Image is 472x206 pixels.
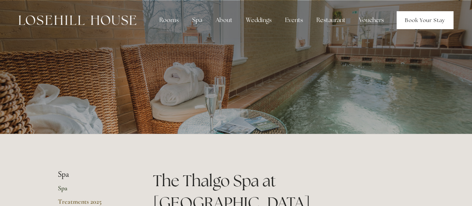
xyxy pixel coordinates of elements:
a: Book Your Stay [397,11,453,29]
div: About [210,13,238,28]
a: Spa [58,184,129,197]
div: Weddings [240,13,278,28]
li: Spa [58,170,129,179]
div: Restaurant [310,13,351,28]
img: Losehill House [19,15,136,25]
div: Rooms [153,13,185,28]
a: Vouchers [353,13,390,28]
div: Events [279,13,309,28]
div: Spa [186,13,208,28]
